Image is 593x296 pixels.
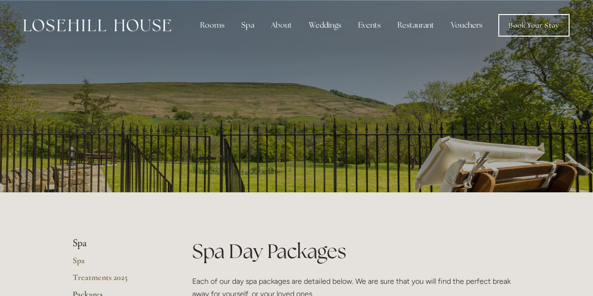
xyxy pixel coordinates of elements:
[192,237,521,265] h1: Spa Day Packages
[73,237,162,250] li: Spa
[443,16,490,35] a: Vouchers
[73,272,162,289] a: Treatments 2025
[390,16,442,35] div: Restaurant
[73,255,162,272] a: Spa
[193,16,232,35] div: Rooms
[263,16,300,35] div: About
[351,16,388,35] div: Events
[234,16,262,35] div: Spa
[498,14,570,37] a: Book Your Stay
[23,19,171,31] img: Losehill House
[301,16,349,35] div: Weddings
